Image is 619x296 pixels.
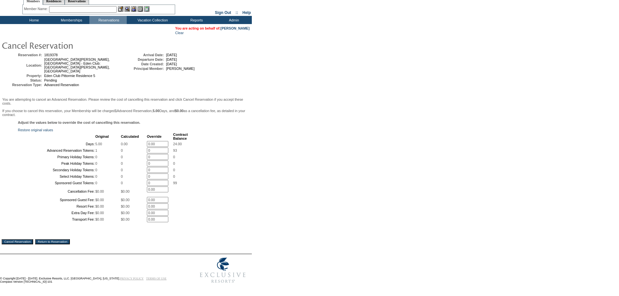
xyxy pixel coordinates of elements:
td: Resort Fee: [19,203,95,209]
span: 0.00 [121,142,128,146]
b: 1 [115,109,117,113]
span: $0.00 [121,189,130,193]
span: $0.00 [95,198,104,202]
td: Extra Day Fee: [19,210,95,216]
td: Sponsored Guest Fee: [19,197,95,203]
span: 0 [121,161,123,165]
td: Secondary Holiday Tokens: [19,167,95,173]
b: Contract Balance [173,133,188,140]
td: Home [15,16,52,24]
span: $0.00 [95,217,104,221]
span: [PERSON_NAME] [166,67,195,71]
span: $0.00 [121,217,130,221]
td: Reports [177,16,214,24]
td: Status: [3,78,42,82]
span: Advanced Reservation [44,83,79,87]
img: b_edit.gif [118,6,123,12]
span: 0 [95,181,97,185]
span: 0 [121,155,123,159]
td: Date Created: [125,62,164,66]
td: Select Holiday Tokens: [19,174,95,179]
td: Transport Fee: [19,216,95,222]
img: pgTtlCancelRes.gif [2,39,132,52]
a: TERMS OF USE [146,277,167,280]
a: Sign Out [215,10,231,15]
span: $0.00 [121,204,130,208]
td: Principal Member: [125,67,164,71]
td: Memberships [52,16,89,24]
span: :: [236,10,238,15]
span: 0 [95,168,97,172]
td: Reservation Type: [3,83,42,87]
span: [DATE] [166,53,177,57]
b: Original [95,135,109,138]
td: Reservation #: [3,53,42,57]
input: Cancel Reservation [2,239,33,244]
span: 99 [173,181,177,185]
a: PRIVACY POLICY [120,277,144,280]
td: Property: [3,74,42,78]
span: 1819378 [44,53,58,57]
p: If you choose to cancel this reservation, your Membership will be charged Advanced Reservation, D... [2,109,250,117]
span: 0 [121,181,123,185]
td: Advanced Reservation Tokens: [19,148,95,153]
td: Days: [19,141,95,147]
span: 0 [121,148,123,152]
b: 5.00 [153,109,160,113]
span: 0 [121,174,123,178]
td: Admin [214,16,252,24]
span: 0 [173,155,175,159]
span: 93 [173,148,177,152]
span: 0 [173,174,175,178]
span: 0 [95,161,97,165]
img: b_calculator.gif [144,6,149,12]
td: Sponsored Guest Tokens: [19,180,95,186]
b: $0.00 [175,109,184,113]
span: $0.00 [121,211,130,215]
a: Restore original values [18,128,53,132]
span: [GEOGRAPHIC_DATA][PERSON_NAME], [GEOGRAPHIC_DATA] - Eden Club: [GEOGRAPHIC_DATA][PERSON_NAME], [G... [44,58,110,73]
td: Arrival Date: [125,53,164,57]
td: Location: [3,58,42,73]
p: You are attempting to cancel an Advanced Reservation. Please review the cost of cancelling this r... [2,97,250,105]
span: 24.00 [173,142,182,146]
img: Impersonate [131,6,136,12]
td: Reservations [89,16,127,24]
span: 0 [173,168,175,172]
b: Calculated [121,135,139,138]
a: [PERSON_NAME] [221,26,250,30]
td: Departure Date: [125,58,164,61]
span: 0 [95,174,97,178]
span: Eden Club Pittormie Residence 5 [44,74,95,78]
span: 1 [95,148,97,152]
span: [DATE] [166,58,177,61]
img: Exclusive Resorts [194,254,252,287]
img: Reservations [137,6,143,12]
span: $0.00 [121,198,130,202]
span: 0 [95,155,97,159]
img: View [124,6,130,12]
span: [DATE] [166,62,177,66]
div: Member Name: [24,6,49,12]
td: Primary Holiday Tokens: [19,154,95,160]
a: Clear [175,31,184,35]
span: You are acting on behalf of: [175,26,250,30]
span: $0.00 [95,189,104,193]
td: Cancellation Fee: [19,187,95,196]
span: Pending [44,78,57,82]
a: Help [242,10,251,15]
td: Peak Holiday Tokens: [19,161,95,166]
span: $0.00 [95,204,104,208]
span: 0 [121,168,123,172]
span: 0 [173,161,175,165]
input: Return to Reservation [35,239,70,244]
span: $0.00 [95,211,104,215]
b: Adjust the values below to override the cost of cancelling this reservation. [18,121,140,124]
td: Vacation Collection [127,16,177,24]
span: 5.00 [95,142,102,146]
b: Override [147,135,161,138]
